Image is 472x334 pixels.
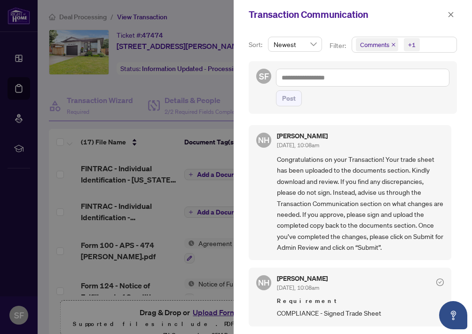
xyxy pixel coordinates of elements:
[277,142,319,149] span: [DATE], 10:08am
[356,38,398,51] span: Comments
[277,296,444,306] span: Requirement
[439,301,467,329] button: Open asap
[436,278,444,286] span: check-circle
[249,40,264,50] p: Sort:
[277,154,444,253] span: Congratulations on your Transaction! Your trade sheet has been uploaded to the documents section....
[277,284,319,291] span: [DATE], 10:08am
[276,90,302,106] button: Post
[274,37,316,51] span: Newest
[448,11,454,18] span: close
[277,275,328,282] h5: [PERSON_NAME]
[391,42,396,47] span: close
[259,70,269,83] span: SF
[277,308,444,318] span: COMPLIANCE - Signed Trade Sheet
[330,40,347,51] p: Filter:
[258,277,269,289] span: NH
[277,133,328,139] h5: [PERSON_NAME]
[360,40,389,49] span: Comments
[249,8,445,22] div: Transaction Communication
[408,40,416,49] div: +1
[258,134,269,146] span: NH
